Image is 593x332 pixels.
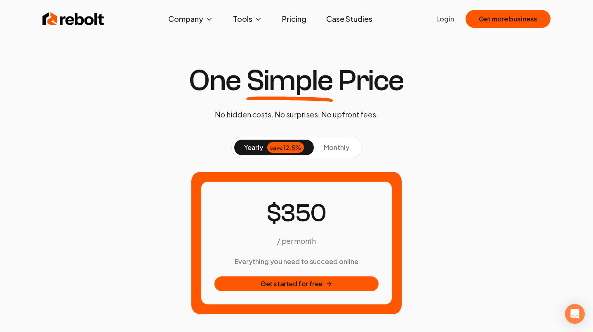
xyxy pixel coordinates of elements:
span: monthly [324,143,349,152]
h1: One Price [189,66,404,96]
h3: Everything you need to succeed online [214,257,379,267]
span: Simple [246,66,333,96]
p: / per month [277,235,315,247]
button: Get more business [466,10,551,28]
div: Open Intercom Messenger [565,304,585,324]
button: monthly [314,140,359,155]
span: yearly [244,143,263,152]
div: save 12.5% [267,142,304,153]
a: Login [436,14,454,24]
img: Rebolt Logo [42,11,104,27]
a: Pricing [275,11,313,27]
button: Get started for free [214,276,379,291]
button: Tools [226,11,269,27]
button: Company [162,11,220,27]
p: No hidden costs. No surprises. No upfront fees. [215,109,378,120]
button: yearlysave 12.5% [234,140,314,155]
a: Case Studies [320,11,379,27]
